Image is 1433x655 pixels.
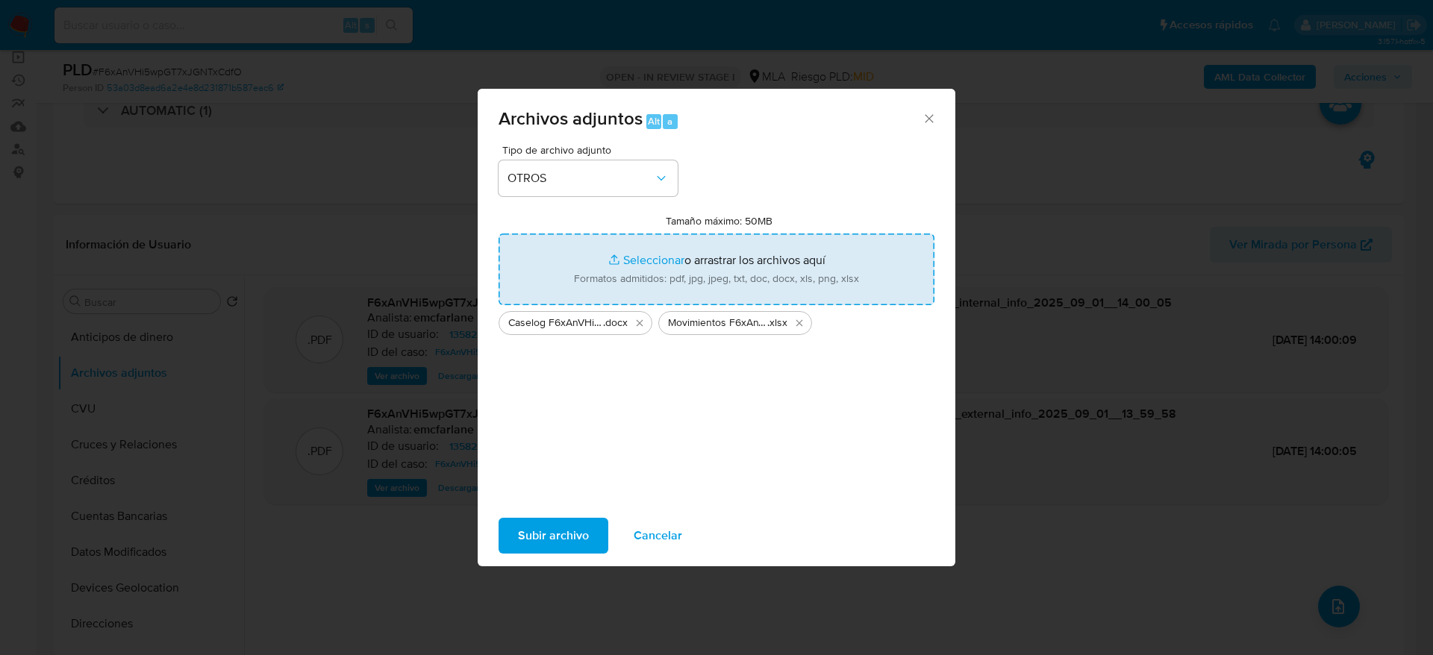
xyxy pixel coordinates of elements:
span: Tipo de archivo adjunto [502,145,681,155]
span: Caselog F6xAnVHi5wpGT7xJGNTxCdfO [508,316,603,330]
span: Archivos adjuntos [499,105,643,131]
ul: Archivos seleccionados [499,305,934,335]
span: Movimientos F6xAnVHi5wpGT7xJGNTxCdfO [668,316,767,330]
span: Subir archivo [518,519,589,552]
button: Eliminar Caselog F6xAnVHi5wpGT7xJGNTxCdfO.docx [631,314,649,332]
button: Subir archivo [499,518,608,554]
button: Eliminar Movimientos F6xAnVHi5wpGT7xJGNTxCdfO.xlsx [790,314,808,332]
span: .xlsx [767,316,787,330]
span: .docx [603,316,628,330]
button: Cerrar [922,111,935,125]
span: Cancelar [634,519,682,552]
label: Tamaño máximo: 50MB [666,214,772,228]
span: a [667,114,672,128]
span: Alt [648,114,660,128]
button: OTROS [499,160,678,196]
span: OTROS [508,171,654,186]
button: Cancelar [614,518,702,554]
